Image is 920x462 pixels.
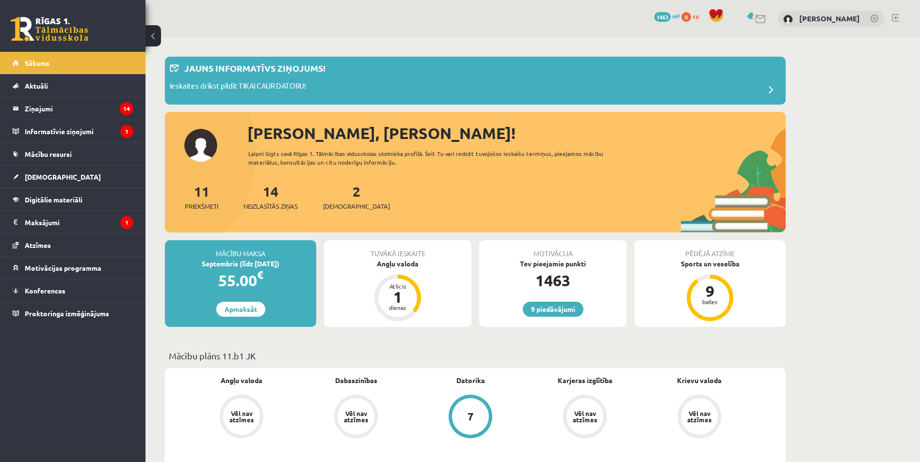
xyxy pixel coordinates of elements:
span: 0 [681,12,691,22]
span: Atzīmes [25,241,51,249]
span: Digitālie materiāli [25,195,82,204]
a: Ziņojumi14 [13,97,133,120]
span: Aktuāli [25,81,48,90]
legend: Ziņojumi [25,97,133,120]
span: Sākums [25,59,49,67]
legend: Informatīvie ziņojumi [25,120,133,142]
div: 1 [383,289,412,305]
div: Vēl nav atzīmes [228,410,255,423]
a: Jauns informatīvs ziņojums! Ieskaites drīkst pildīt TIKAI CAUR DATORU! [170,62,781,100]
span: Mācību resursi [25,150,72,158]
a: Mācību resursi [13,143,133,165]
a: 1463 mP [654,12,680,20]
a: Angļu valoda Atlicis 1 dienas [324,259,471,323]
div: Motivācija [479,240,627,259]
div: balles [695,299,725,305]
div: Atlicis [383,283,412,289]
p: Mācību plāns 11.b1 JK [169,349,782,362]
div: 7 [468,411,474,422]
div: Mācību maksa [165,240,316,259]
a: 11Priekšmeti [185,183,218,211]
a: Karjeras izglītība [558,375,613,385]
div: 1463 [479,269,627,292]
a: Sākums [13,52,133,74]
a: Motivācijas programma [13,257,133,279]
div: Vēl nav atzīmes [571,410,598,423]
span: Motivācijas programma [25,263,101,272]
span: Priekšmeti [185,201,218,211]
span: [DEMOGRAPHIC_DATA] [25,172,101,181]
a: Vēl nav atzīmes [184,395,299,440]
div: Laipni lūgts savā Rīgas 1. Tālmācības vidusskolas skolnieka profilā. Šeit Tu vari redzēt tuvojošo... [248,149,621,167]
div: [PERSON_NAME], [PERSON_NAME]! [247,122,786,145]
div: Angļu valoda [324,259,471,269]
a: Konferences [13,279,133,302]
div: Pēdējā atzīme [634,240,786,259]
a: Apmaksāt [216,302,265,317]
div: Tev pieejamie punkti [479,259,627,269]
a: 0 xp [681,12,704,20]
a: Vēl nav atzīmes [299,395,413,440]
span: Neizlasītās ziņas [243,201,298,211]
div: Vēl nav atzīmes [686,410,713,423]
span: [DEMOGRAPHIC_DATA] [323,201,390,211]
span: xp [693,12,699,20]
div: Sports un veselība [634,259,786,269]
p: Ieskaites drīkst pildīt TIKAI CAUR DATORU! [170,80,306,94]
span: € [257,268,263,282]
legend: Maksājumi [25,211,133,233]
div: Vēl nav atzīmes [342,410,370,423]
a: Informatīvie ziņojumi1 [13,120,133,142]
a: Proktoringa izmēģinājums [13,302,133,324]
div: dienas [383,305,412,310]
a: Rīgas 1. Tālmācības vidusskola [11,17,88,41]
span: Konferences [25,286,65,295]
a: 7 [413,395,528,440]
a: 2[DEMOGRAPHIC_DATA] [323,183,390,211]
i: 14 [120,102,133,115]
a: Maksājumi1 [13,211,133,233]
p: Jauns informatīvs ziņojums! [184,62,325,75]
img: Jānis Elferts [783,15,793,24]
span: 1463 [654,12,671,22]
a: Digitālie materiāli [13,188,133,211]
span: Proktoringa izmēģinājums [25,309,109,318]
a: Datorika [456,375,485,385]
div: Tuvākā ieskaite [324,240,471,259]
a: Sports un veselība 9 balles [634,259,786,323]
a: Vēl nav atzīmes [642,395,757,440]
i: 1 [120,125,133,138]
a: [PERSON_NAME] [799,14,860,23]
div: Septembris (līdz [DATE]) [165,259,316,269]
a: Angļu valoda [221,375,262,385]
a: Dabaszinības [335,375,377,385]
a: [DEMOGRAPHIC_DATA] [13,166,133,188]
span: mP [672,12,680,20]
a: Atzīmes [13,234,133,256]
a: Aktuāli [13,75,133,97]
a: Vēl nav atzīmes [528,395,642,440]
i: 1 [120,216,133,229]
a: 9 piedāvājumi [523,302,583,317]
div: 9 [695,283,725,299]
a: Krievu valoda [677,375,722,385]
a: 14Neizlasītās ziņas [243,183,298,211]
div: 55.00 [165,269,316,292]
